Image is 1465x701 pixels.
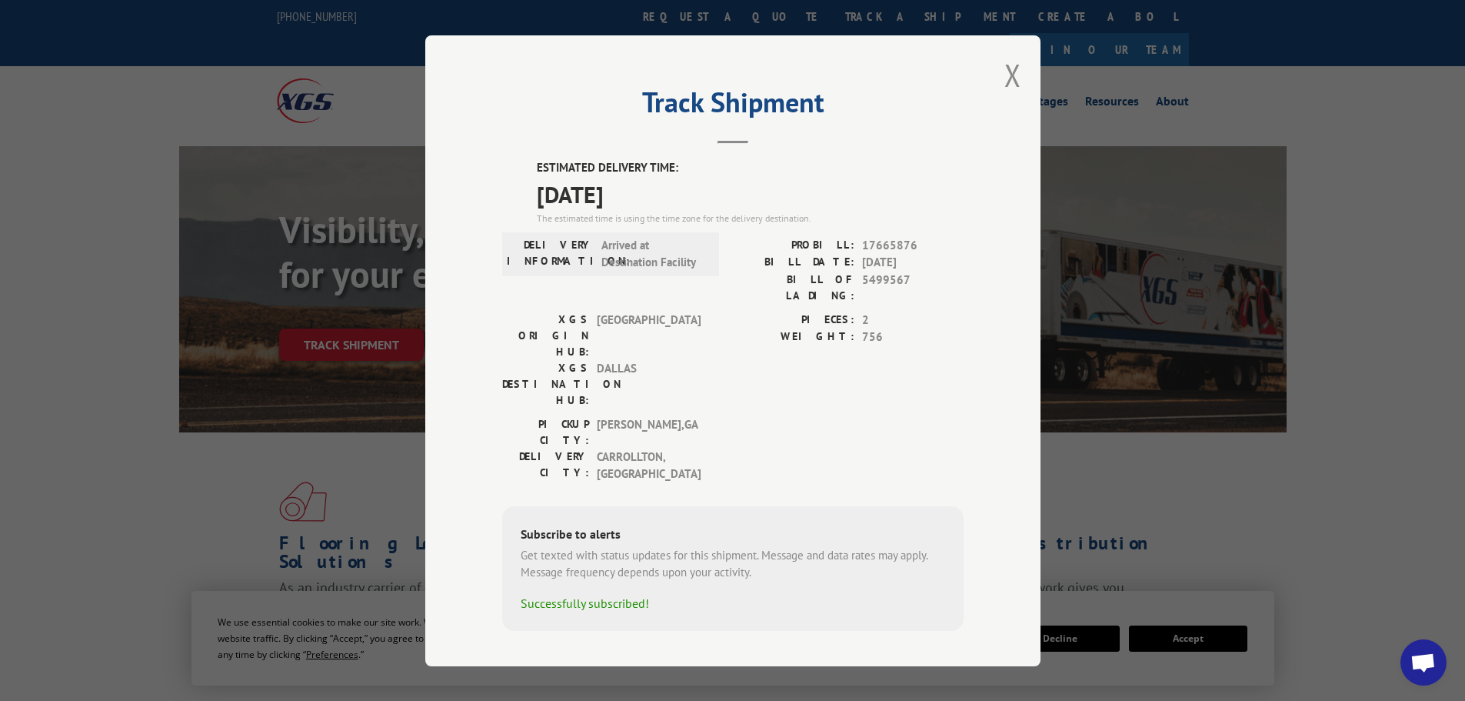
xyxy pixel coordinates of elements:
span: 5499567 [862,271,964,303]
span: 756 [862,329,964,346]
label: BILL OF LADING: [733,271,854,303]
div: Subscribe to alerts [521,524,945,546]
div: Get texted with status updates for this shipment. Message and data rates may apply. Message frequ... [521,546,945,581]
div: Open chat [1400,639,1447,686]
label: PIECES: [733,311,854,329]
label: WEIGHT: [733,329,854,346]
span: DALLAS [597,359,701,408]
span: [GEOGRAPHIC_DATA] [597,311,701,359]
label: PICKUP CITY: [502,416,589,448]
label: PROBILL: [733,236,854,254]
span: CARROLLTON , [GEOGRAPHIC_DATA] [597,448,701,482]
span: Arrived at Destination Facility [601,236,705,271]
label: XGS DESTINATION HUB: [502,359,589,408]
div: Successfully subscribed! [521,593,945,612]
button: Close modal [1004,55,1021,95]
label: DELIVERY CITY: [502,448,589,482]
span: [DATE] [537,176,964,211]
label: ESTIMATED DELIVERY TIME: [537,159,964,177]
span: 17665876 [862,236,964,254]
label: BILL DATE: [733,254,854,272]
span: [DATE] [862,254,964,272]
span: 2 [862,311,964,329]
span: [PERSON_NAME] , GA [597,416,701,448]
label: XGS ORIGIN HUB: [502,311,589,359]
label: DELIVERY INFORMATION: [507,236,594,271]
div: The estimated time is using the time zone for the delivery destination. [537,211,964,225]
h2: Track Shipment [502,92,964,121]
